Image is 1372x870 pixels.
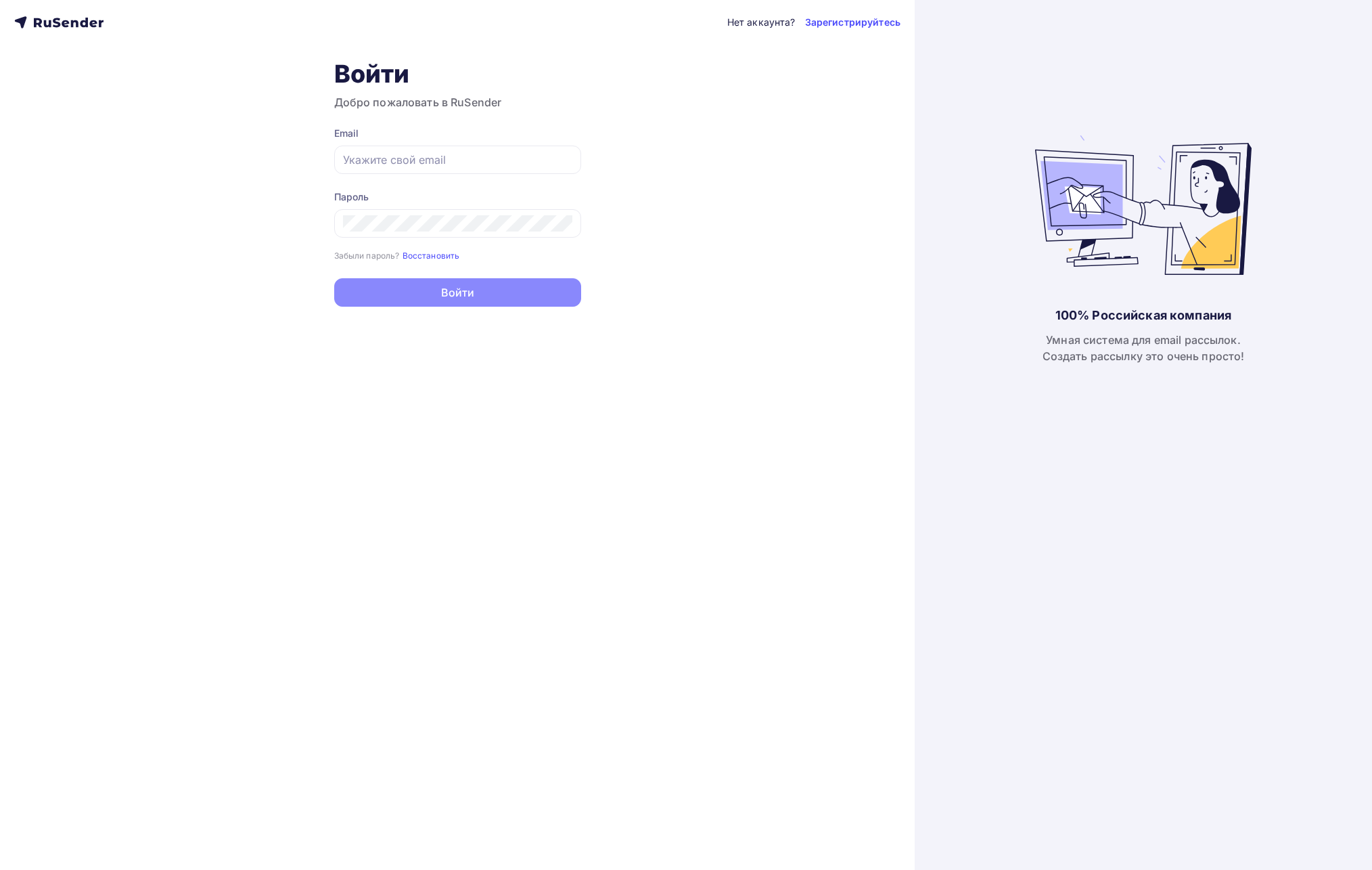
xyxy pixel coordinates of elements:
[334,190,581,204] div: Пароль
[1043,332,1245,364] div: Умная система для email рассылок. Создать рассылку это очень просто!
[403,251,460,261] small: Восстановить
[334,59,581,89] h1: Войти
[334,94,581,110] h3: Добро пожаловать в RuSender
[727,16,796,29] div: Нет аккаунта?
[1055,307,1231,324] div: 100% Российская компания
[343,152,572,168] input: Укажите свой email
[334,278,581,307] button: Войти
[334,127,581,140] div: Email
[805,16,900,29] a: Зарегистрируйтесь
[334,251,400,261] small: Забыли пароль?
[403,249,460,261] a: Восстановить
